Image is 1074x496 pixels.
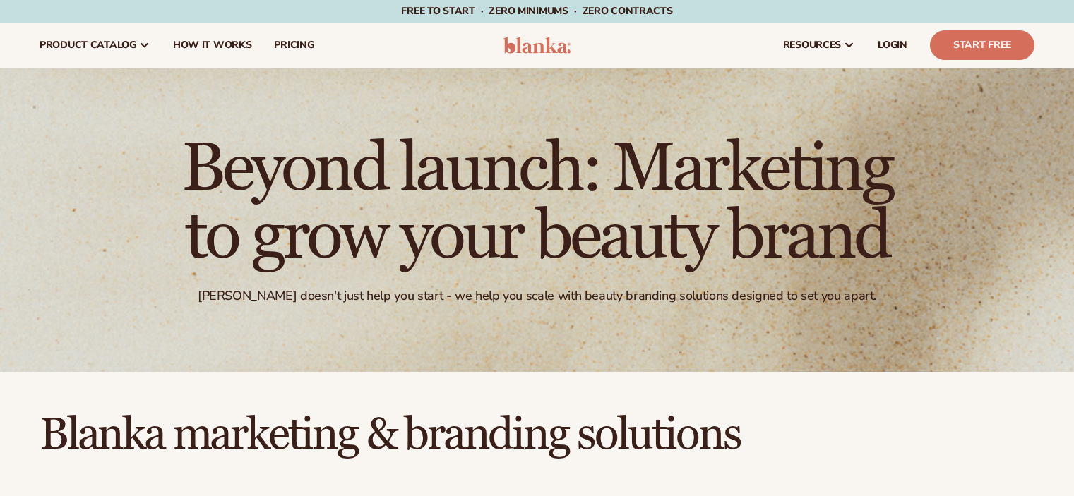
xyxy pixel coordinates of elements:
a: product catalog [28,23,162,68]
a: How It Works [162,23,263,68]
span: How It Works [173,40,252,51]
span: Free to start · ZERO minimums · ZERO contracts [401,4,672,18]
h1: Beyond launch: Marketing to grow your beauty brand [149,135,926,271]
a: resources [772,23,866,68]
span: pricing [274,40,314,51]
a: pricing [263,23,325,68]
a: Start Free [930,30,1034,60]
div: [PERSON_NAME] doesn't just help you start - we help you scale with beauty branding solutions desi... [198,288,876,304]
span: product catalog [40,40,136,51]
span: resources [783,40,841,51]
a: LOGIN [866,23,919,68]
img: logo [503,37,571,54]
span: LOGIN [878,40,907,51]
